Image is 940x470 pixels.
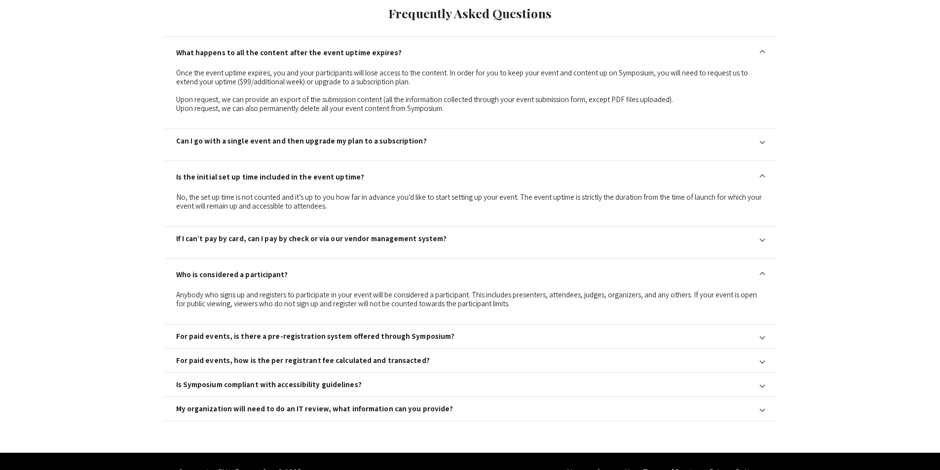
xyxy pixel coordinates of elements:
div: Can I go with a single event and then upgrade my plan to a subscription? [176,137,427,145]
div: What happens to all the content after the event uptime expires? [164,69,776,121]
div: No, the set up time is not counted and it’s up to you how far in advance you’d like to start sett... [176,193,764,211]
div: If I can’t pay by card, can I pay by check or via our vendor management system? [176,234,447,243]
div: Who is considered a participant? [176,270,288,279]
div: Is the initial set up time included in the event uptime? [176,173,365,181]
div: Is the initial set up time included in the event uptime? [164,193,776,218]
mat-expansion-panel-header: For paid events, is there a pre-registration system offered through Symposium? [164,325,776,348]
div: What happens to all the content after the event uptime expires? [176,48,402,57]
mat-expansion-panel-header: What happens to all the content after the event uptime expires? [164,37,776,69]
div: Who is considered a participant? [164,290,776,316]
div: My organization will need to do an IT review, what information can you provide? [176,404,453,413]
mat-expansion-panel-header: Can I go with a single event and then upgrade my plan to a subscription? [164,129,776,153]
div: Once the event uptime expires, you and your participants will lose access to the content. In orde... [176,69,764,113]
div: For paid events, is there a pre-registration system offered through Symposium? [176,332,455,341]
div: Anybody who signs up and registers to participate in your event will be considered a participant.... [176,290,764,308]
h3: Frequently Asked Questions [172,6,769,21]
mat-expansion-panel-header: If I can’t pay by card, can I pay by check or via our vendor management system? [164,227,776,251]
div: Is Symposium compliant with accessibility guidelines? [176,380,362,389]
iframe: Chat [7,426,42,463]
mat-expansion-panel-header: Is Symposium compliant with accessibility guidelines? [164,373,776,397]
mat-expansion-panel-header: My organization will need to do an IT review, what information can you provide? [164,397,776,421]
mat-expansion-panel-header: Is the initial set up time included in the event uptime? [164,161,776,193]
div: For paid events, how is the per registrant fee calculated and transacted? [176,356,430,365]
mat-expansion-panel-header: For paid events, how is the per registrant fee calculated and transacted? [164,349,776,372]
mat-expansion-panel-header: Who is considered a participant? [164,259,776,290]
